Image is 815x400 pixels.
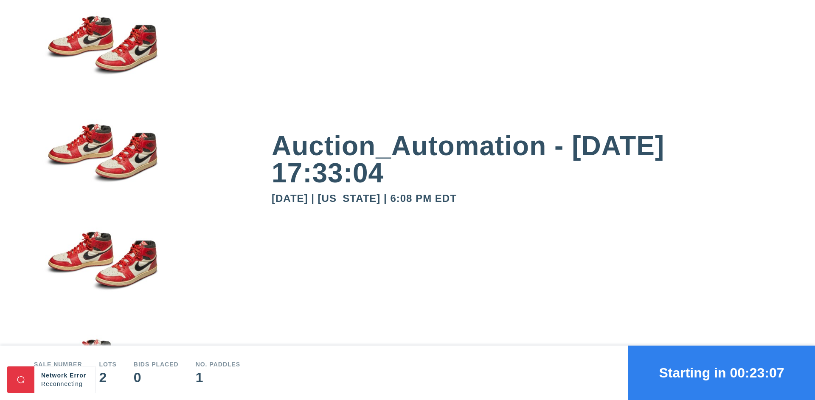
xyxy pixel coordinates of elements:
img: small [34,113,170,221]
span: . [83,380,85,387]
div: [DATE] | [US_STATE] | 6:08 PM EDT [272,193,781,204]
div: No. Paddles [196,361,241,367]
div: Bids Placed [134,361,179,367]
div: 1 [196,371,241,384]
div: 2 [99,371,117,384]
div: Sale number [34,361,82,367]
button: Starting in 00:23:07 [628,346,815,400]
div: Lots [99,361,117,367]
div: Reconnecting [41,380,89,388]
div: Network Error [41,371,89,380]
div: Auction_Automation - [DATE] 17:33:04 [272,132,781,187]
div: 0 [134,371,179,384]
img: small [34,5,170,113]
